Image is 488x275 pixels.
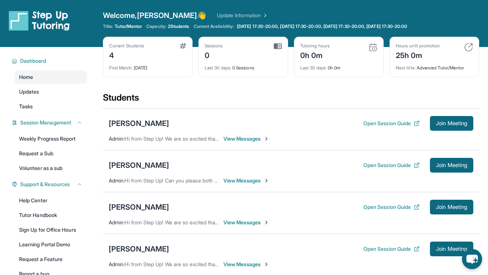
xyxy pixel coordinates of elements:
[15,85,87,98] a: Updates
[103,92,479,108] div: Students
[205,49,223,61] div: 0
[369,43,377,52] img: card
[15,223,87,236] a: Sign Up for Office Hours
[17,119,82,126] button: Session Management
[103,23,113,29] span: Title:
[205,61,282,71] div: 0 Sessions
[300,49,330,61] div: 0h 0m
[109,160,169,170] div: [PERSON_NAME]
[464,43,473,52] img: card
[223,177,269,184] span: View Messages
[9,10,70,31] img: logo
[15,238,87,251] a: Learning Portal Demo
[223,261,269,268] span: View Messages
[15,132,87,145] a: Weekly Progress Report
[396,65,416,70] span: Next title :
[15,209,87,222] a: Tutor Handbook
[109,118,169,129] div: [PERSON_NAME]
[103,10,207,21] span: Welcome, [PERSON_NAME] 👋
[363,245,420,253] button: Open Session Guide
[236,23,409,29] a: [DATE] 17:30-20:00, [DATE] 17:30-20:00, [DATE] 17:30-20:00, [DATE] 17:30-20:00
[396,43,440,49] div: Hours until promotion
[109,261,125,267] span: Admin :
[109,43,144,49] div: Current Students
[263,178,269,184] img: Chevron-Right
[436,205,467,209] span: Join Meeting
[205,43,223,49] div: Sessions
[300,61,377,71] div: 0h 0m
[436,121,467,126] span: Join Meeting
[109,135,125,142] span: Admin :
[217,12,268,19] a: Update Information
[194,23,234,29] span: Current Availability:
[109,244,169,254] div: [PERSON_NAME]
[430,200,473,214] button: Join Meeting
[274,43,282,50] img: card
[263,261,269,267] img: Chevron-Right
[263,136,269,142] img: Chevron-Right
[19,103,33,110] span: Tasks
[15,162,87,175] a: Volunteer as a sub
[17,57,82,65] button: Dashboard
[436,247,467,251] span: Join Meeting
[430,116,473,131] button: Join Meeting
[15,194,87,207] a: Help Center
[261,12,268,19] img: Chevron Right
[109,49,144,61] div: 4
[223,219,269,226] span: View Messages
[109,61,186,71] div: [DATE]
[436,163,467,167] span: Join Meeting
[15,100,87,113] a: Tasks
[205,65,231,70] span: Last 30 days :
[20,57,46,65] span: Dashboard
[168,23,189,29] span: 2 Students
[15,147,87,160] a: Request a Sub
[396,61,473,71] div: Advanced Tutor/Mentor
[223,135,269,142] span: View Messages
[462,249,482,269] button: chat-button
[363,162,420,169] button: Open Session Guide
[17,181,82,188] button: Support & Resources
[430,158,473,173] button: Join Meeting
[115,23,142,29] span: Tutor/Mentor
[109,202,169,212] div: [PERSON_NAME]
[363,203,420,211] button: Open Session Guide
[146,23,166,29] span: Capacity:
[263,220,269,225] img: Chevron-Right
[19,73,33,81] span: Home
[363,120,420,127] button: Open Session Guide
[430,242,473,256] button: Join Meeting
[109,177,125,184] span: Admin :
[396,49,440,61] div: 25h 0m
[15,253,87,266] a: Request a Feature
[300,65,327,70] span: Last 30 days :
[20,119,71,126] span: Session Management
[15,70,87,84] a: Home
[20,181,70,188] span: Support & Resources
[180,43,186,49] img: card
[109,65,133,70] span: First Match :
[109,219,125,225] span: Admin :
[19,88,39,95] span: Updates
[300,43,330,49] div: Tutoring hours
[237,23,407,29] span: [DATE] 17:30-20:00, [DATE] 17:30-20:00, [DATE] 17:30-20:00, [DATE] 17:30-20:00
